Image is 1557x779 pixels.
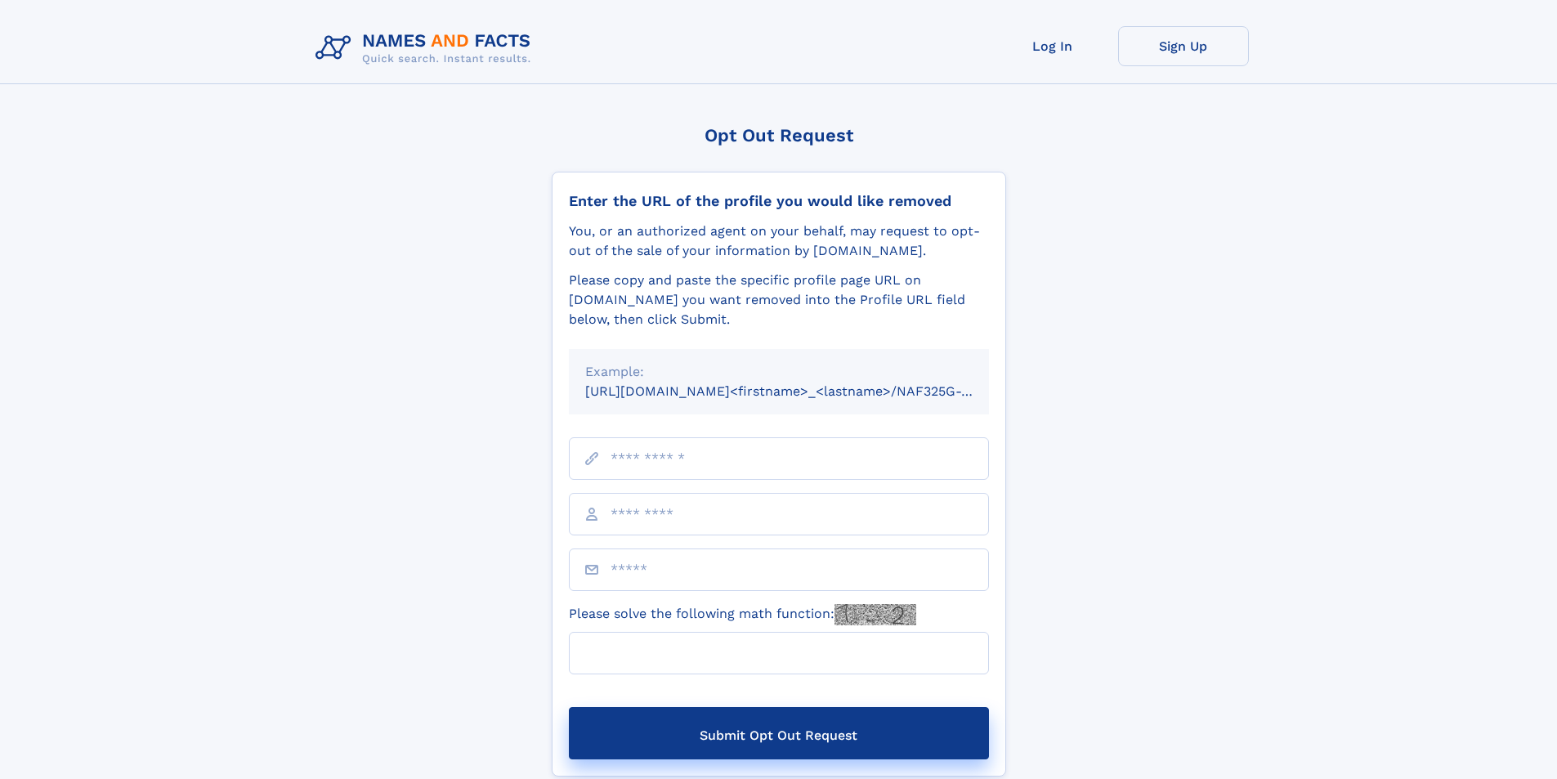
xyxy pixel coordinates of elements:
[569,271,989,329] div: Please copy and paste the specific profile page URL on [DOMAIN_NAME] you want removed into the Pr...
[309,26,544,70] img: Logo Names and Facts
[585,362,973,382] div: Example:
[1118,26,1249,66] a: Sign Up
[552,125,1006,146] div: Opt Out Request
[569,192,989,210] div: Enter the URL of the profile you would like removed
[987,26,1118,66] a: Log In
[569,222,989,261] div: You, or an authorized agent on your behalf, may request to opt-out of the sale of your informatio...
[569,707,989,759] button: Submit Opt Out Request
[569,604,916,625] label: Please solve the following math function:
[585,383,1020,399] small: [URL][DOMAIN_NAME]<firstname>_<lastname>/NAF325G-xxxxxxxx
